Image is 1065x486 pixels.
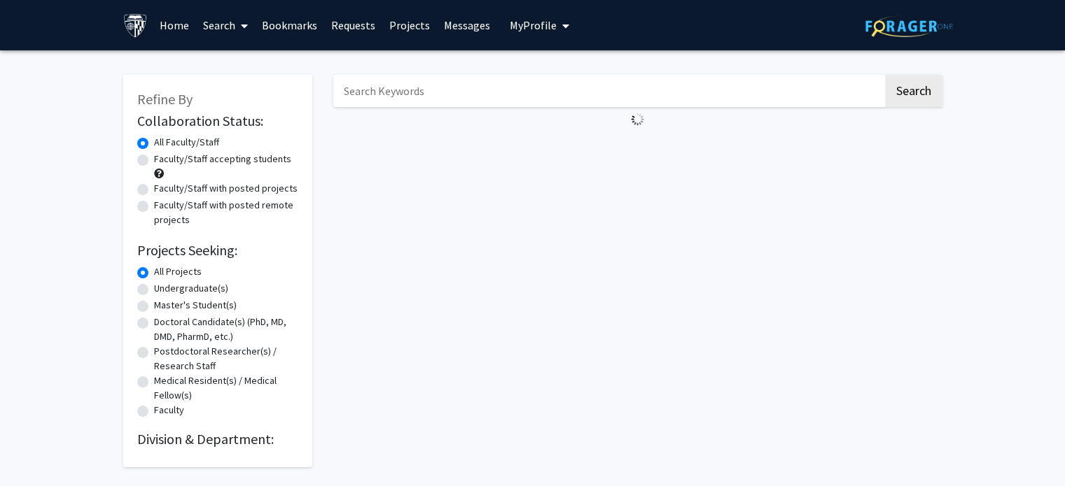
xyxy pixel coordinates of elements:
[154,298,237,313] label: Master's Student(s)
[885,75,942,107] button: Search
[154,135,219,150] label: All Faculty/Staff
[154,198,298,227] label: Faculty/Staff with posted remote projects
[333,131,942,164] nav: Page navigation
[154,315,298,344] label: Doctoral Candidate(s) (PhD, MD, DMD, PharmD, etc.)
[154,152,291,166] label: Faculty/Staff accepting students
[137,242,298,259] h2: Projects Seeking:
[154,373,298,403] label: Medical Resident(s) / Medical Fellow(s)
[154,281,228,296] label: Undergraduate(s)
[196,1,255,50] a: Search
[437,1,497,50] a: Messages
[137,113,298,129] h2: Collaboration Status:
[382,1,437,50] a: Projects
[137,431,298,448] h2: Division & Department:
[137,90,193,108] span: Refine By
[333,75,883,107] input: Search Keywords
[154,181,298,196] label: Faculty/Staff with posted projects
[865,15,953,37] img: ForagerOne Logo
[255,1,324,50] a: Bookmarks
[154,403,184,417] label: Faculty
[324,1,382,50] a: Requests
[625,107,650,131] img: Loading
[154,264,202,279] label: All Projects
[153,1,196,50] a: Home
[154,344,298,373] label: Postdoctoral Researcher(s) / Research Staff
[510,18,557,32] span: My Profile
[123,13,148,38] img: Johns Hopkins University Logo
